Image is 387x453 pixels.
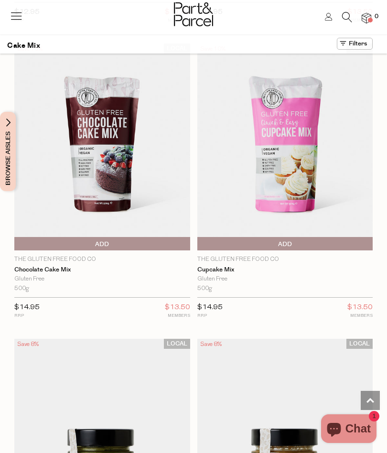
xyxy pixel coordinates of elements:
span: LOCAL [346,339,373,349]
img: Chocolate Cake Mix [14,43,190,251]
span: $14.95 [14,304,40,311]
inbox-online-store-chat: Shopify online store chat [318,414,379,445]
button: Add To Parcel [197,237,373,250]
div: Gluten Free [197,275,373,284]
small: RRP [14,312,40,319]
img: Part&Parcel [174,2,213,26]
span: 500g [197,284,212,293]
small: RRP [197,312,223,319]
span: LOCAL [164,339,190,349]
a: Cupcake Mix [197,266,373,274]
p: The Gluten Free Food Co [14,255,190,264]
span: Browse Aisles [3,112,13,191]
a: Chocolate Cake Mix [14,266,190,274]
span: $13.50 [165,302,190,314]
button: Add To Parcel [14,237,190,250]
h1: Cake Mix [7,38,40,54]
p: The Gluten Free Food Co [197,255,373,264]
img: Cupcake Mix [197,43,373,251]
span: 0 [372,12,381,21]
span: $14.95 [197,304,223,311]
div: Gluten Free [14,275,190,284]
div: Save 8% [14,339,42,350]
a: 0 [362,13,371,23]
div: Save 8% [197,339,225,350]
small: MEMBERS [347,312,373,319]
span: $13.50 [347,302,373,314]
span: 500g [14,284,29,293]
small: MEMBERS [165,312,190,319]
